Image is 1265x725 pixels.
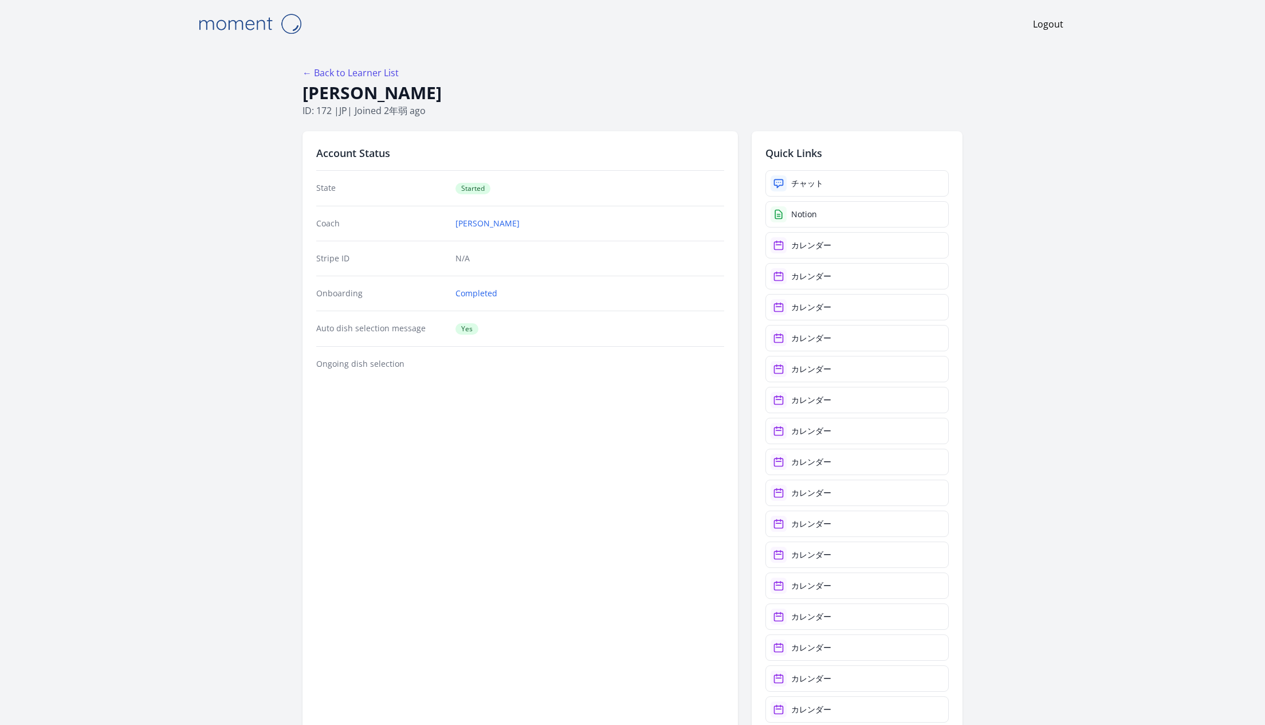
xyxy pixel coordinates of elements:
a: カレンダー [765,696,949,723]
div: Notion [791,209,817,220]
a: カレンダー [765,480,949,506]
a: カレンダー [765,418,949,444]
a: カレンダー [765,387,949,413]
dt: Onboarding [316,288,446,299]
a: チャット [765,170,949,197]
a: Notion [765,201,949,228]
a: カレンダー [765,325,949,351]
div: カレンダー [791,240,831,251]
div: カレンダー [791,642,831,653]
a: カレンダー [765,665,949,692]
div: カレンダー [791,425,831,437]
a: カレンダー [765,449,949,475]
a: カレンダー [765,603,949,630]
a: Completed [455,288,497,299]
div: カレンダー [791,549,831,561]
dt: Auto dish selection message [316,323,446,335]
a: カレンダー [765,542,949,568]
h2: Quick Links [765,145,949,161]
div: カレンダー [791,332,831,344]
dt: State [316,182,446,194]
img: Moment [192,9,307,38]
a: カレンダー [765,232,949,258]
a: [PERSON_NAME] [455,218,520,229]
a: ← Back to Learner List [302,66,399,79]
dt: Coach [316,218,446,229]
dt: Ongoing dish selection [316,358,446,370]
a: カレンダー [765,356,949,382]
div: カレンダー [791,456,831,468]
a: カレンダー [765,573,949,599]
a: カレンダー [765,634,949,661]
h2: Account Status [316,145,724,161]
span: Started [455,183,490,194]
div: カレンダー [791,363,831,375]
p: ID: 172 | | Joined 2年弱 ago [302,104,962,117]
span: jp [339,104,347,117]
dt: Stripe ID [316,253,446,264]
div: チャット [791,178,823,189]
a: カレンダー [765,263,949,289]
h1: [PERSON_NAME] [302,82,962,104]
div: カレンダー [791,704,831,715]
div: カレンダー [791,580,831,591]
div: カレンダー [791,301,831,313]
a: Logout [1033,17,1063,31]
div: カレンダー [791,271,831,282]
span: Yes [455,323,478,335]
div: カレンダー [791,611,831,622]
div: カレンダー [791,673,831,684]
a: カレンダー [765,294,949,320]
div: カレンダー [791,487,831,499]
p: N/A [455,253,724,264]
div: カレンダー [791,518,831,530]
a: カレンダー [765,511,949,537]
div: カレンダー [791,394,831,406]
